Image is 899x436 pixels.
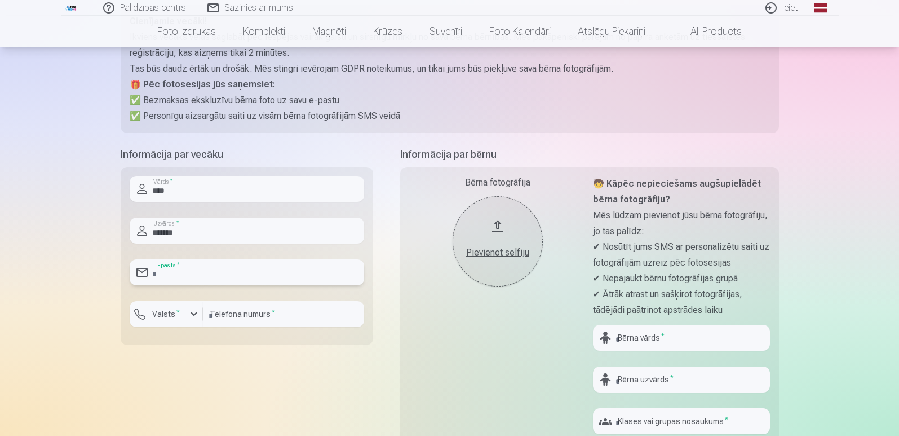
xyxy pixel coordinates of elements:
label: Valsts [148,309,184,320]
p: ✔ Ātrāk atrast un sašķirot fotogrāfijas, tādējādi paātrinot apstrādes laiku [593,287,770,318]
a: Magnēti [299,16,360,47]
div: Bērna fotogrāfija [409,176,586,190]
strong: 🎁 Pēc fotosesijas jūs saņemsiet: [130,79,275,90]
a: All products [659,16,755,47]
h5: Informācija par vecāku [121,147,373,162]
h5: Informācija par bērnu [400,147,779,162]
p: ✔ Nosūtīt jums SMS ar personalizētu saiti uz fotogrāfijām uzreiz pēc fotosesijas [593,239,770,271]
a: Atslēgu piekariņi [564,16,659,47]
img: /fa1 [65,5,78,11]
p: Tas būs daudz ērtāk un drošāk. Mēs stingri ievērojam GDPR noteikumus, un tikai jums būs piekļuve ... [130,61,770,77]
a: Foto izdrukas [144,16,229,47]
p: ✅ Personīgu aizsargātu saiti uz visām bērna fotogrāfijām SMS veidā [130,108,770,124]
button: Pievienot selfiju [453,196,543,287]
p: ✔ Nepajaukt bērnu fotogrāfijas grupā [593,271,770,287]
div: Pievienot selfiju [464,246,532,259]
a: Suvenīri [416,16,476,47]
strong: 🧒 Kāpēc nepieciešams augšupielādēt bērna fotogrāfiju? [593,178,761,205]
p: Mēs lūdzam pievienot jūsu bērna fotogrāfiju, jo tas palīdz: [593,208,770,239]
a: Foto kalendāri [476,16,564,47]
a: Krūzes [360,16,416,47]
p: ✅ Bezmaksas ekskluzīvu bērna foto uz savu e-pastu [130,93,770,108]
a: Komplekti [229,16,299,47]
button: Valsts* [130,301,203,327]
